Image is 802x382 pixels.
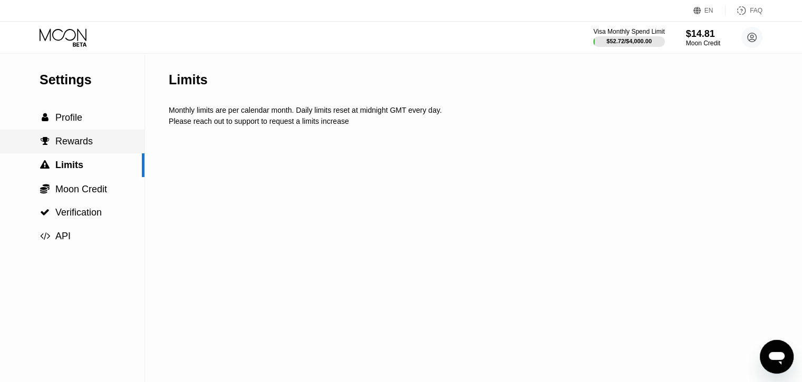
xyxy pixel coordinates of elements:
[606,38,652,44] div: $52.72 / $4,000.00
[40,136,50,146] div: 
[593,28,664,35] div: Visa Monthly Spend Limit
[760,340,794,374] iframe: Кнопка запуска окна обмена сообщениями
[40,208,50,217] span: 
[750,7,762,14] div: FAQ
[41,136,50,146] span: 
[55,160,83,170] span: Limits
[40,113,50,122] div: 
[55,231,71,241] span: API
[55,184,107,194] span: Moon Credit
[726,5,762,16] div: FAQ
[593,28,664,47] div: Visa Monthly Spend Limit$52.72/$4,000.00
[55,112,82,123] span: Profile
[704,7,713,14] div: EN
[686,28,720,47] div: $14.81Moon Credit
[40,231,50,241] span: 
[693,5,726,16] div: EN
[55,136,93,146] span: Rewards
[55,207,102,218] span: Verification
[686,28,720,40] div: $14.81
[42,113,49,122] span: 
[40,183,50,194] span: 
[40,160,50,170] span: 
[40,72,144,87] div: Settings
[169,72,208,87] div: Limits
[686,40,720,47] div: Moon Credit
